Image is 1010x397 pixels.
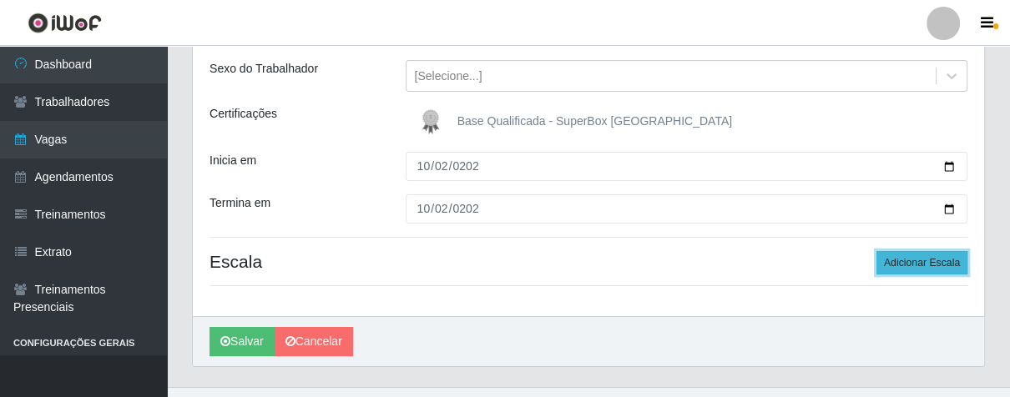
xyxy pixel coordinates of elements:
[210,60,318,78] label: Sexo do Trabalhador
[457,114,732,128] span: Base Qualificada - SuperBox [GEOGRAPHIC_DATA]
[406,152,968,181] input: 00/00/0000
[876,251,967,274] button: Adicionar Escala
[210,194,270,212] label: Termina em
[414,105,454,138] img: Base Qualificada - SuperBox Brasil
[406,194,968,224] input: 00/00/0000
[210,327,275,356] button: Salvar
[210,251,967,272] h4: Escala
[275,327,353,356] a: Cancelar
[28,13,102,33] img: CoreUI Logo
[210,105,277,123] label: Certificações
[210,152,256,169] label: Inicia em
[415,68,482,85] div: [Selecione...]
